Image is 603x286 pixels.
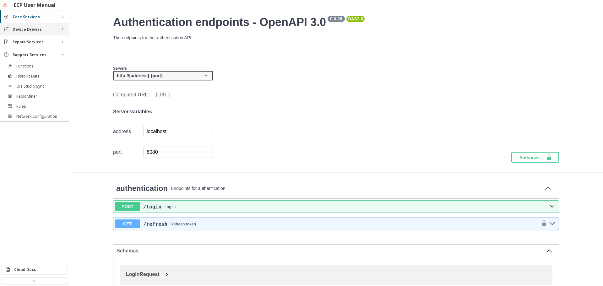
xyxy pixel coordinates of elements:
h4: Server variables [113,109,213,115]
span: POST [115,202,140,211]
td: port [113,146,143,158]
pre: OAS 3.0 [348,16,363,21]
h2: Authentication endpoints - OpenAPI 3.0 [113,16,559,29]
pre: 0.0.28 [329,16,344,21]
a: /login [143,204,161,210]
div: Computed URL: [113,90,213,99]
button: get ​/refresh [547,220,557,228]
p: The endpoints for the authentication API. [113,35,559,40]
button: GET/refreshRefresh token [115,219,538,228]
div: Log in [165,204,176,209]
span: LoginRequest [126,272,160,277]
span: GET [115,219,140,228]
button: Authorize [511,152,559,163]
button: LoginRequest [123,268,556,280]
button: Collapse operation [543,184,553,193]
button: Schemas [117,248,552,254]
button: authorization button unlocked [538,220,547,228]
a: authentication [116,184,168,193]
code: [URL] [154,90,172,99]
span: Servers [113,66,127,71]
a: /refresh [143,221,167,227]
span: Schemas [117,248,546,254]
p: Endpoints for authentication [171,186,540,191]
button: post ​/login [547,202,557,211]
div: Refresh token [171,222,196,226]
td: address [113,126,143,138]
span: Authorize [519,154,546,160]
button: POST/loginLog in [115,202,547,211]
